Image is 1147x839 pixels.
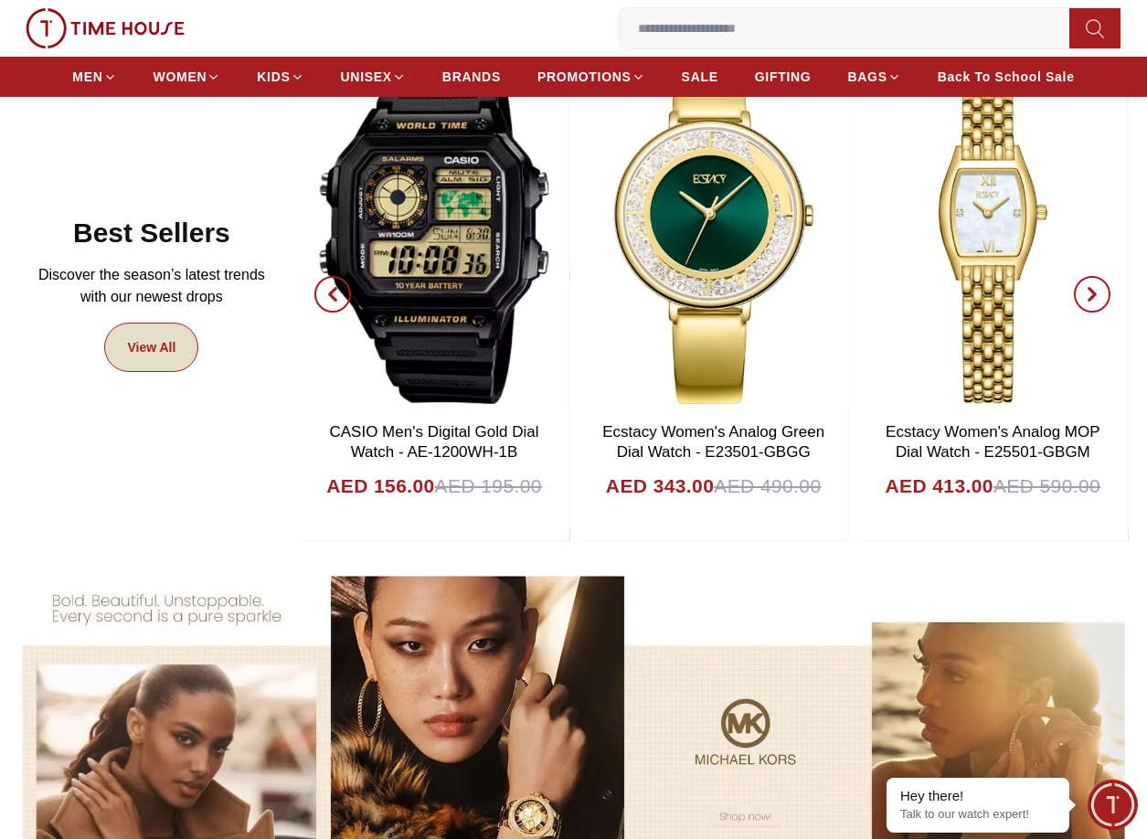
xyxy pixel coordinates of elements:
a: UNISEX [341,60,406,93]
h2: Best Sellers [73,217,230,250]
span: GIFTING [755,68,812,86]
img: ... [26,8,185,48]
a: GIFTING [755,60,812,93]
p: Discover the season’s latest trends with our newest drops [33,264,271,308]
img: Ecstacy Women's Analog Green Dial Watch - E23501-GBGG [579,48,848,413]
a: BAGS [847,60,900,93]
span: AED 590.00 [993,472,1100,501]
a: Ecstacy Women's Analog Green Dial Watch - E23501-GBGG [602,423,824,461]
span: Back To School Sale [938,68,1075,86]
a: Back To School Sale [938,60,1075,93]
img: CASIO Men's Digital Gold Dial Watch - AE-1200WH-1B [300,48,569,413]
img: Ecstacy Women's Analog MOP Dial Watch - E25501-GBGM [858,48,1128,413]
h4: AED 413.00 [886,472,993,501]
span: SALE [682,68,718,86]
span: KIDS [257,68,290,86]
div: Chat Widget [1088,780,1138,830]
span: MEN [72,68,102,86]
div: Hey there! [900,787,1056,805]
span: BRANDS [442,68,501,86]
a: CASIO Men's Digital Gold Dial Watch - AE-1200WH-1B [329,423,538,461]
span: WOMEN [154,68,207,86]
a: PROMOTIONS [537,60,645,93]
span: UNISEX [341,68,392,86]
h4: AED 156.00 [326,472,434,501]
a: KIDS [257,60,303,93]
a: WOMEN [154,60,221,93]
p: Talk to our watch expert! [900,807,1056,823]
span: BAGS [847,68,887,86]
span: PROMOTIONS [537,68,632,86]
a: Ecstacy Women's Analog MOP Dial Watch - E25501-GBGM [886,423,1099,461]
a: BRANDS [442,60,501,93]
span: AED 195.00 [435,472,542,501]
a: View All [104,323,198,372]
h4: AED 343.00 [606,472,714,501]
a: SALE [682,60,718,93]
a: MEN [72,60,116,93]
span: AED 490.00 [714,472,821,501]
